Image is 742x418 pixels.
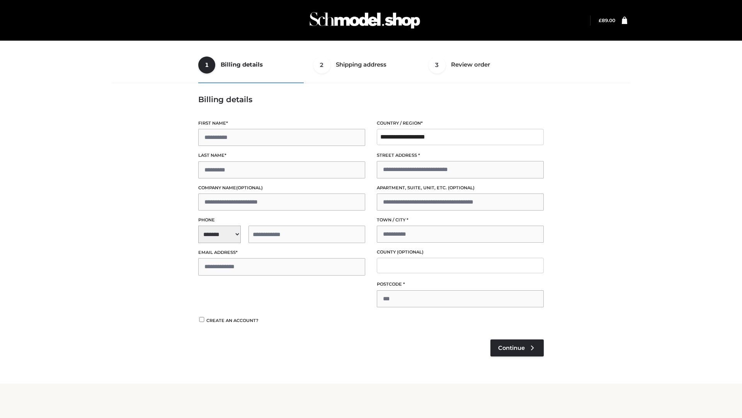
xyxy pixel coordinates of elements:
[236,185,263,190] span: (optional)
[198,249,365,256] label: Email address
[490,339,544,356] a: Continue
[377,152,544,159] label: Street address
[377,248,544,256] label: County
[448,185,475,190] span: (optional)
[498,344,525,351] span: Continue
[377,216,544,224] label: Town / City
[599,17,615,23] a: £89.00
[198,152,365,159] label: Last name
[599,17,615,23] bdi: 89.00
[198,216,365,224] label: Phone
[198,317,205,322] input: Create an account?
[377,184,544,192] label: Apartment, suite, unit, etc.
[198,120,365,127] label: First name
[206,318,259,323] span: Create an account?
[377,120,544,127] label: Country / Region
[397,249,424,255] span: (optional)
[599,17,602,23] span: £
[377,281,544,288] label: Postcode
[307,5,423,36] img: Schmodel Admin 964
[198,95,544,104] h3: Billing details
[198,184,365,192] label: Company name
